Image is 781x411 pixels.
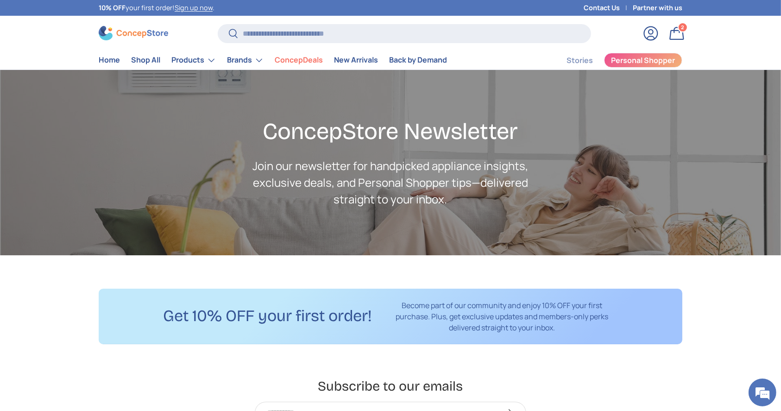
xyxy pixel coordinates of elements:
[131,51,160,69] a: Shop All
[681,24,685,31] span: 2
[389,51,447,69] a: Back by Demand
[245,117,536,146] h2: ConcepStore Newsletter
[275,51,323,69] a: ConcepDeals
[221,51,269,70] summary: Brands
[99,3,126,12] strong: 10% OFF
[633,3,682,13] a: Partner with us
[99,26,168,40] img: ConcepStore
[386,300,618,333] p: Become part of our community and enjoy 10% OFF your first purchase. Plus, get exclusive updates a...
[54,117,128,210] span: We're online!
[604,53,682,68] a: Personal Shopper
[99,51,447,70] nav: Primary
[611,57,675,64] span: Personal Shopper
[175,3,213,12] a: Sign up now
[584,3,633,13] a: Contact Us
[544,51,682,70] nav: Secondary
[48,52,156,64] div: Chat with us now
[245,158,536,208] p: Join our newsletter for handpicked appliance insights, exclusive deals, and Personal Shopper tips...
[5,253,176,285] textarea: Type your message and hit 'Enter'
[152,5,174,27] div: Minimize live chat window
[99,51,120,69] a: Home
[163,306,372,327] h2: Get 10% OFF your first order!
[567,51,593,70] a: Stories
[196,378,585,395] h2: Subscribe to our emails
[166,51,221,70] summary: Products
[334,51,378,69] a: New Arrivals
[99,3,214,13] p: your first order! .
